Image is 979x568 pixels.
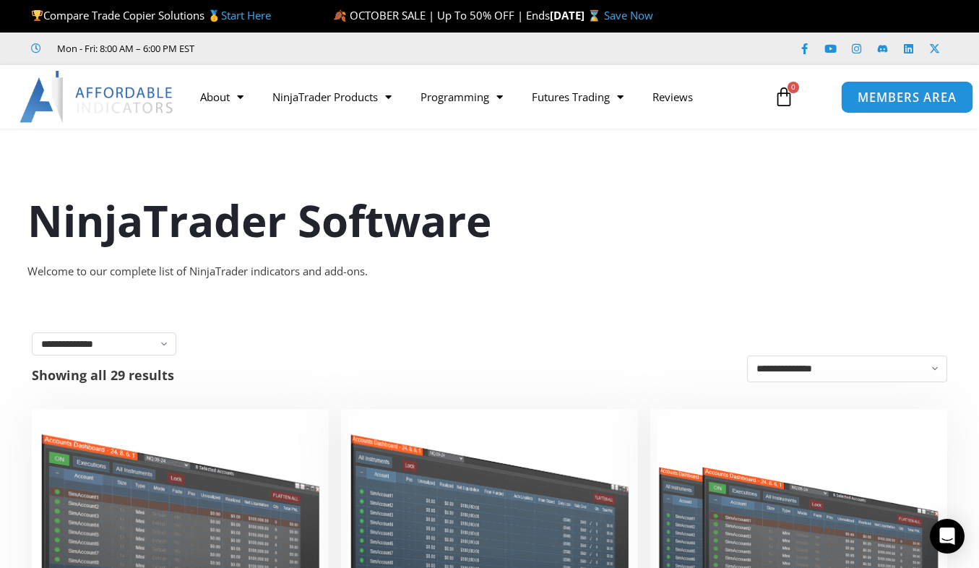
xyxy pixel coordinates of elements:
img: 🏆 [32,10,43,21]
a: About [186,80,258,113]
span: MEMBERS AREA [858,91,957,103]
span: 0 [788,82,799,93]
strong: [DATE] ⌛ [550,8,604,22]
div: Welcome to our complete list of NinjaTrader indicators and add-ons. [27,262,952,282]
img: LogoAI | Affordable Indicators – NinjaTrader [20,71,175,123]
a: MEMBERS AREA [841,80,973,113]
a: Programming [406,80,517,113]
a: Reviews [638,80,707,113]
p: Showing all 29 results [32,369,174,382]
a: Start Here [221,8,271,22]
a: Futures Trading [517,80,638,113]
span: Mon - Fri: 8:00 AM – 6:00 PM EST [53,40,194,57]
select: Shop order [747,356,947,382]
span: Compare Trade Copier Solutions 🥇 [31,8,271,22]
a: 0 [752,76,816,118]
div: Open Intercom Messenger [930,519,965,554]
iframe: Customer reviews powered by Trustpilot [215,41,431,56]
a: NinjaTrader Products [258,80,406,113]
h1: NinjaTrader Software [27,190,952,251]
nav: Menu [186,80,764,113]
a: Save Now [604,8,653,22]
span: 🍂 OCTOBER SALE | Up To 50% OFF | Ends [333,8,550,22]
